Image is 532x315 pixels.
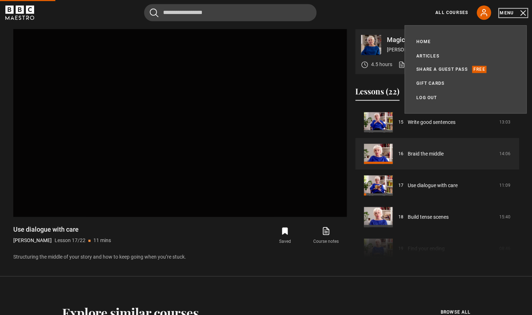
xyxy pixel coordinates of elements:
[408,119,455,126] a: Write good sentences
[13,253,347,261] p: Structuring the middle of your story and how to keep going when you’re stuck.
[408,213,449,221] a: Build tense scenes
[13,225,111,234] h1: Use dialogue with care
[408,150,444,158] a: Braid the middle
[13,237,52,244] p: [PERSON_NAME]
[144,4,316,21] input: Search
[472,66,487,73] p: Free
[387,37,513,43] p: Magical Storytelling
[150,8,158,17] button: Submit the search query
[416,38,431,45] a: Home
[500,9,527,17] button: Toggle navigation
[305,225,346,246] a: Course notes
[387,46,513,54] p: [PERSON_NAME]
[435,9,468,16] a: All Courses
[416,80,444,87] a: Gift Cards
[355,85,399,101] button: Lessons (22)
[13,29,347,217] video-js: Video Player
[5,5,34,20] svg: BBC Maestro
[416,94,437,101] a: Log out
[408,182,458,189] a: Use dialogue with care
[398,61,436,68] a: 80 page PDF
[371,61,392,68] p: 4.5 hours
[416,66,468,73] a: Share a guest pass
[55,237,85,244] p: Lesson 17/22
[93,237,111,244] p: 11 mins
[264,225,305,246] button: Saved
[416,52,439,60] a: Articles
